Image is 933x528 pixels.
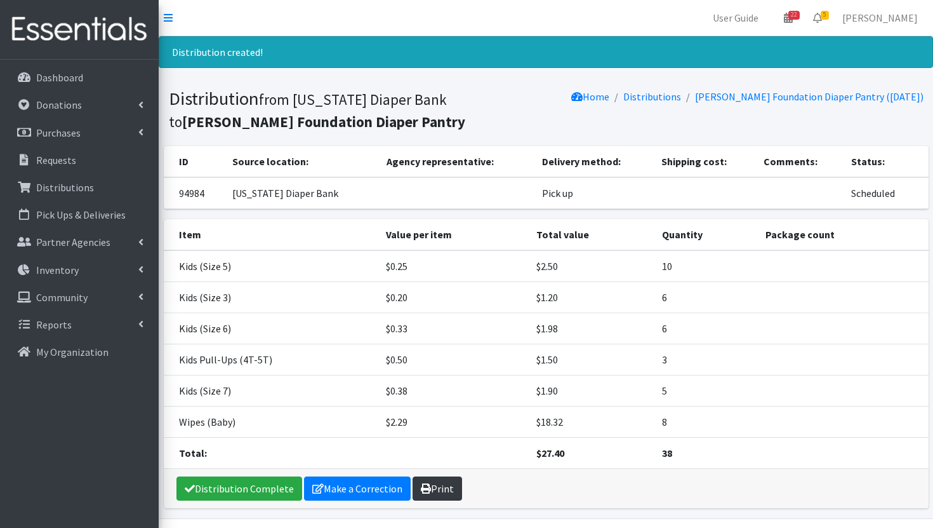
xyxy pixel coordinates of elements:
[695,90,923,103] a: [PERSON_NAME] Foundation Diaper Pantry ([DATE])
[378,282,529,313] td: $0.20
[413,477,462,501] a: Print
[5,147,154,173] a: Requests
[5,8,154,51] img: HumanEssentials
[36,236,110,248] p: Partner Agencies
[529,376,654,407] td: $1.90
[654,313,758,344] td: 6
[169,88,541,132] h1: Distribution
[571,90,609,103] a: Home
[5,339,154,365] a: My Organization
[654,376,758,407] td: 5
[529,250,654,282] td: $2.50
[5,175,154,200] a: Distributions
[529,282,654,313] td: $1.20
[774,5,803,30] a: 22
[225,177,379,209] td: [US_STATE] Diaper Bank
[5,65,154,90] a: Dashboard
[654,250,758,282] td: 10
[36,208,126,221] p: Pick Ups & Deliveries
[164,407,379,438] td: Wipes (Baby)
[159,36,933,68] div: Distribution created!
[844,146,928,177] th: Status:
[164,344,379,376] td: Kids Pull-Ups (4T-5T)
[176,477,302,501] a: Distribution Complete
[788,11,800,20] span: 22
[534,177,654,209] td: Pick up
[654,407,758,438] td: 8
[821,11,829,20] span: 5
[164,250,379,282] td: Kids (Size 5)
[378,407,529,438] td: $2.29
[654,344,758,376] td: 3
[5,120,154,146] a: Purchases
[36,154,76,166] p: Requests
[378,376,529,407] td: $0.38
[5,285,154,310] a: Community
[378,219,529,250] th: Value per item
[378,344,529,376] td: $0.50
[529,313,654,344] td: $1.98
[756,146,844,177] th: Comments:
[5,202,154,227] a: Pick Ups & Deliveries
[5,229,154,255] a: Partner Agencies
[844,177,928,209] td: Scheduled
[164,177,225,209] td: 94984
[179,447,207,459] strong: Total:
[225,146,379,177] th: Source location:
[758,219,928,250] th: Package count
[529,219,654,250] th: Total value
[164,376,379,407] td: Kids (Size 7)
[36,318,72,331] p: Reports
[5,312,154,337] a: Reports
[654,282,758,313] td: 6
[164,219,379,250] th: Item
[529,344,654,376] td: $1.50
[36,346,109,358] p: My Organization
[36,126,81,139] p: Purchases
[378,250,529,282] td: $0.25
[703,5,769,30] a: User Guide
[5,257,154,283] a: Inventory
[534,146,654,177] th: Delivery method:
[5,92,154,118] a: Donations
[164,146,225,177] th: ID
[164,313,379,344] td: Kids (Size 6)
[379,146,534,177] th: Agency representative:
[378,313,529,344] td: $0.33
[803,5,832,30] a: 5
[304,477,411,501] a: Make a Correction
[182,112,465,131] b: [PERSON_NAME] Foundation Diaper Pantry
[536,447,564,459] strong: $27.40
[529,407,654,438] td: $18.32
[164,282,379,313] td: Kids (Size 3)
[623,90,681,103] a: Distributions
[36,98,82,111] p: Donations
[36,71,83,84] p: Dashboard
[654,146,756,177] th: Shipping cost:
[654,219,758,250] th: Quantity
[832,5,928,30] a: [PERSON_NAME]
[36,181,94,194] p: Distributions
[36,264,79,276] p: Inventory
[169,90,465,131] small: from [US_STATE] Diaper Bank to
[662,447,672,459] strong: 38
[36,291,88,304] p: Community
